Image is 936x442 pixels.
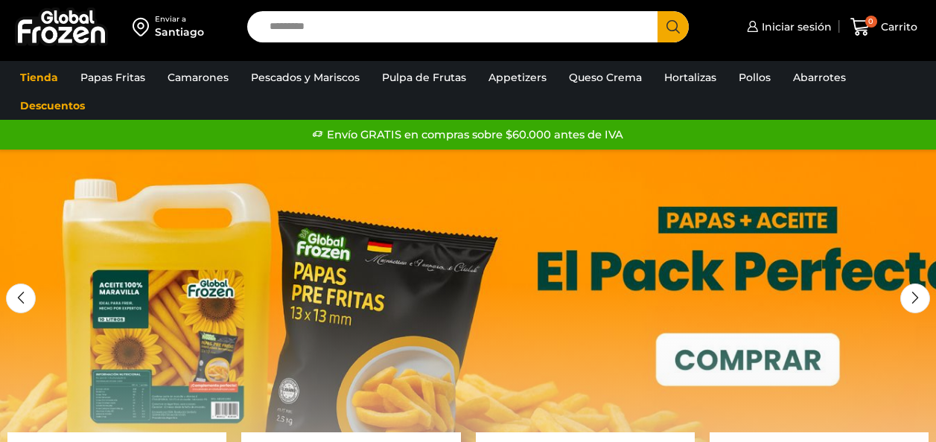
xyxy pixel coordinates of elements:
a: Descuentos [13,92,92,120]
div: Previous slide [6,284,36,313]
a: Pollos [731,63,778,92]
div: Santiago [155,25,204,39]
img: address-field-icon.svg [133,14,155,39]
a: 0 Carrito [847,10,921,45]
a: Iniciar sesión [743,12,832,42]
a: Hortalizas [657,63,724,92]
a: Abarrotes [786,63,853,92]
span: 0 [865,16,877,28]
button: Search button [658,11,689,42]
a: Appetizers [481,63,554,92]
a: Tienda [13,63,66,92]
a: Queso Crema [561,63,649,92]
a: Pescados y Mariscos [243,63,367,92]
div: Next slide [900,284,930,313]
div: Enviar a [155,14,204,25]
a: Camarones [160,63,236,92]
span: Carrito [877,19,917,34]
a: Pulpa de Frutas [375,63,474,92]
span: Iniciar sesión [758,19,832,34]
a: Papas Fritas [73,63,153,92]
